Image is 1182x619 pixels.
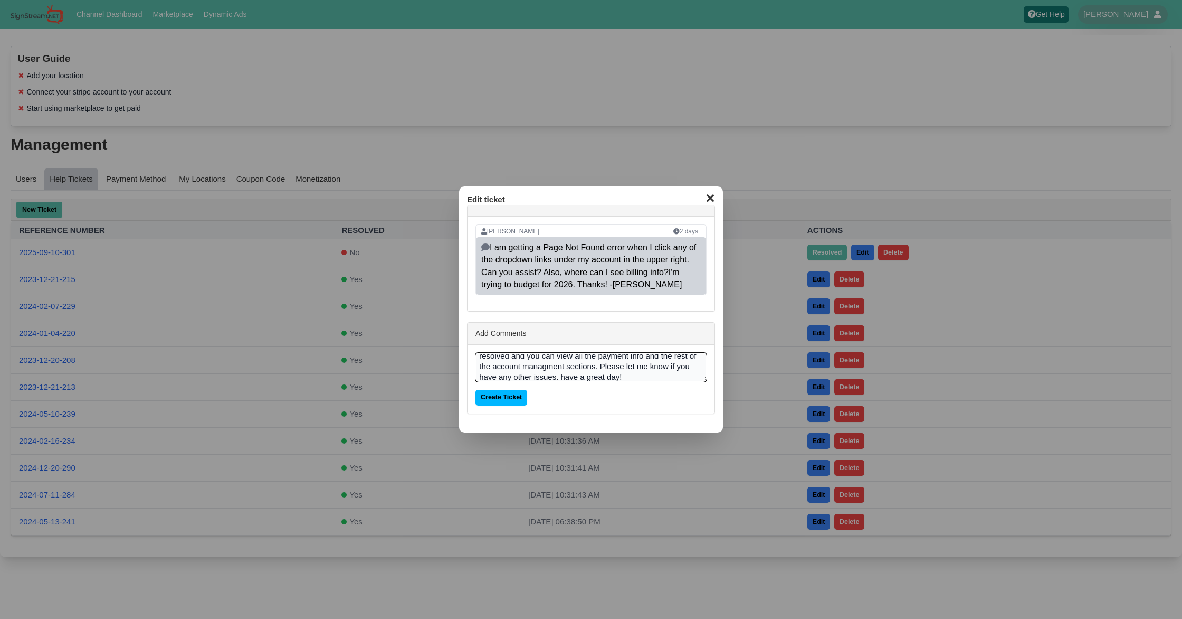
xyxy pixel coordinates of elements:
[467,194,715,205] h3: Edit ticket
[475,390,527,406] input: Create Ticket
[481,227,539,236] span: [PERSON_NAME]
[468,323,714,345] div: Add Comments
[673,227,698,236] span: 2 days
[481,243,696,289] span: I am getting a Page Not Found error when I click any of the dropdown links under my account in th...
[700,189,720,205] button: ✕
